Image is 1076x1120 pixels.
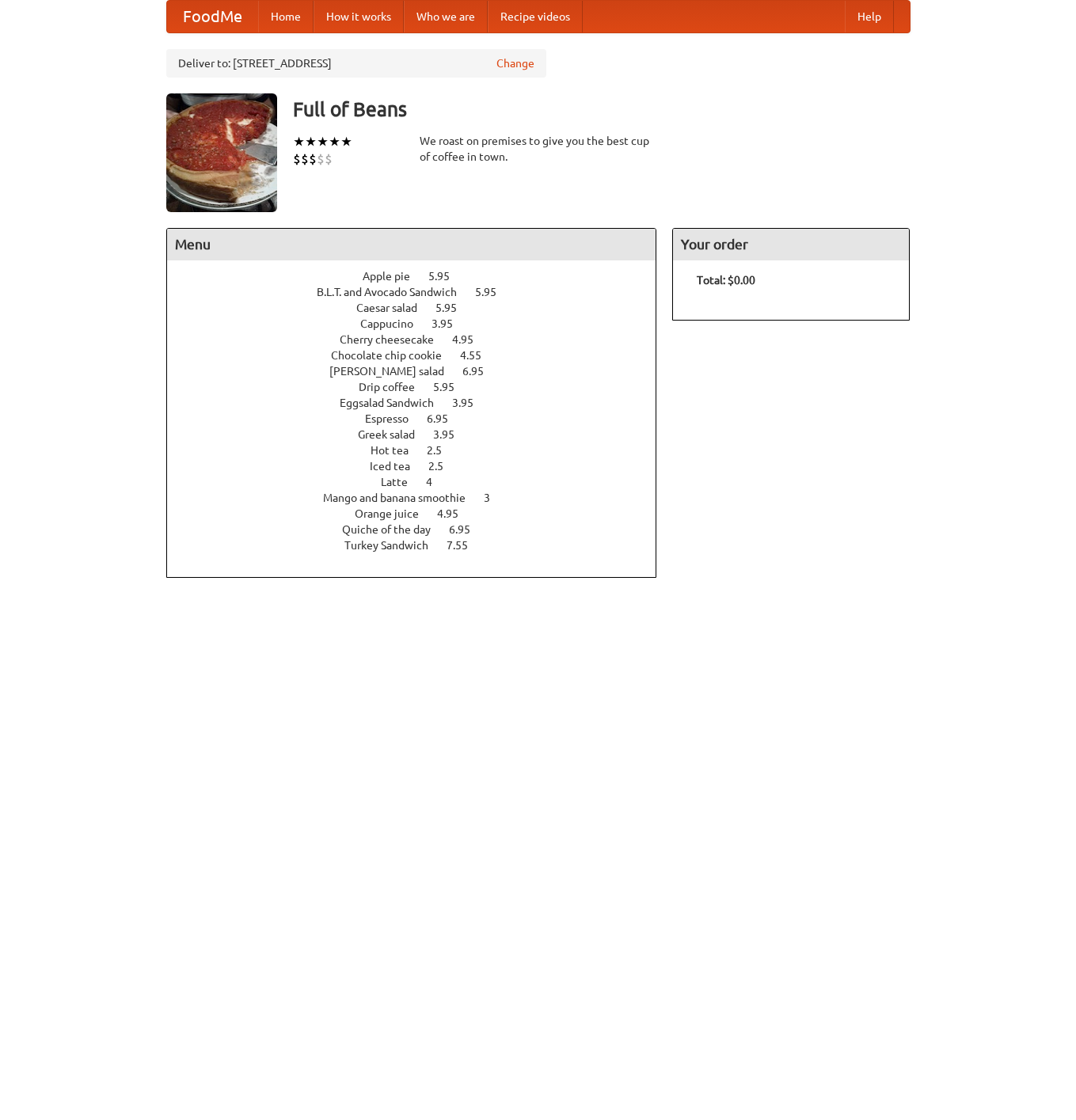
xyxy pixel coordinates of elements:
a: Change [496,55,534,71]
span: 6.95 [449,523,486,536]
li: ★ [305,133,317,150]
span: 4.55 [460,349,497,362]
a: How it works [314,1,404,32]
li: $ [293,150,301,168]
span: 4.95 [452,333,489,346]
span: 4 [426,476,448,488]
span: 5.95 [475,286,512,298]
a: Recipe videos [488,1,583,32]
a: Cherry cheesecake 4.95 [340,333,503,346]
a: Greek salad 3.95 [358,428,484,441]
span: 3.95 [452,397,489,409]
li: $ [309,150,317,168]
li: ★ [317,133,329,150]
a: Quiche of the day 6.95 [342,523,500,536]
div: Deliver to: [STREET_ADDRESS] [166,49,546,78]
a: Drip coffee 5.95 [359,381,484,393]
span: 3.95 [433,428,470,441]
span: Mango and banana smoothie [323,492,481,504]
a: FoodMe [167,1,258,32]
a: Cappucino 3.95 [360,317,482,330]
div: We roast on premises to give you the best cup of coffee in town. [420,133,657,165]
span: 4.95 [437,507,474,520]
h4: Menu [167,229,656,260]
a: Who we are [404,1,488,32]
a: B.L.T. and Avocado Sandwich 5.95 [317,286,526,298]
a: Espresso 6.95 [365,412,477,425]
span: 5.95 [428,270,466,283]
a: Latte 4 [381,476,462,488]
span: Caesar salad [356,302,433,314]
a: Home [258,1,314,32]
li: ★ [340,133,352,150]
span: B.L.T. and Avocado Sandwich [317,286,473,298]
span: 3 [484,492,506,504]
h3: Full of Beans [293,93,911,125]
span: 3.95 [432,317,469,330]
span: 6.95 [462,365,500,378]
span: Cherry cheesecake [340,333,450,346]
span: Chocolate chip cookie [331,349,458,362]
span: Latte [381,476,424,488]
span: 7.55 [447,539,484,552]
span: Cappucino [360,317,429,330]
span: 2.5 [427,444,458,457]
span: Greek salad [358,428,431,441]
span: Drip coffee [359,381,431,393]
a: Turkey Sandwich 7.55 [344,539,497,552]
a: Iced tea 2.5 [370,460,473,473]
span: [PERSON_NAME] salad [329,365,460,378]
a: [PERSON_NAME] salad 6.95 [329,365,513,378]
span: Espresso [365,412,424,425]
span: Apple pie [363,270,426,283]
b: Total: $0.00 [697,274,755,287]
span: Orange juice [355,507,435,520]
span: 2.5 [428,460,459,473]
li: ★ [293,133,305,150]
span: Turkey Sandwich [344,539,444,552]
span: 5.95 [435,302,473,314]
span: 6.95 [427,412,464,425]
span: Hot tea [371,444,424,457]
span: Iced tea [370,460,426,473]
a: Caesar salad 5.95 [356,302,486,314]
span: Eggsalad Sandwich [340,397,450,409]
li: $ [325,150,333,168]
a: Apple pie 5.95 [363,270,479,283]
img: angular.jpg [166,93,277,212]
span: 5.95 [433,381,470,393]
a: Orange juice 4.95 [355,507,488,520]
a: Eggsalad Sandwich 3.95 [340,397,503,409]
span: Quiche of the day [342,523,447,536]
a: Mango and banana smoothie 3 [323,492,519,504]
h4: Your order [673,229,909,260]
a: Chocolate chip cookie 4.55 [331,349,511,362]
li: $ [301,150,309,168]
a: Hot tea 2.5 [371,444,471,457]
li: $ [317,150,325,168]
a: Help [845,1,894,32]
li: ★ [329,133,340,150]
